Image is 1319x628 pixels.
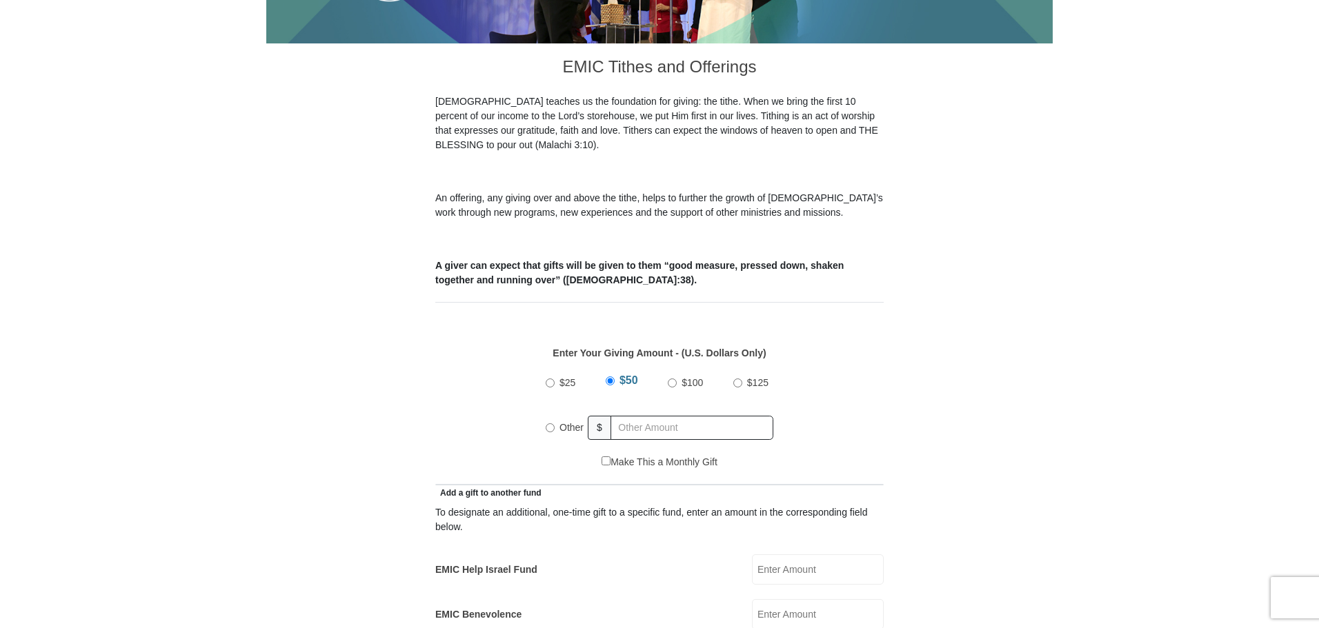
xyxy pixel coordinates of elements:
[619,374,638,386] span: $50
[602,456,611,465] input: Make This a Monthly Gift
[559,422,584,433] span: Other
[435,488,542,498] span: Add a gift to another fund
[435,43,884,94] h3: EMIC Tithes and Offerings
[611,416,773,440] input: Other Amount
[602,455,717,469] label: Make This a Monthly Gift
[553,347,766,358] strong: Enter Your Giving Amount - (U.S. Dollars Only)
[752,554,884,585] input: Enter Amount
[435,191,884,220] p: An offering, any giving over and above the tithe, helps to further the growth of [DEMOGRAPHIC_DAT...
[435,505,884,534] div: To designate an additional, one-time gift to a specific fund, enter an amount in the correspondin...
[435,563,537,577] label: EMIC Help Israel Fund
[435,260,844,285] b: A giver can expect that gifts will be given to them “good measure, pressed down, shaken together ...
[747,377,768,388] span: $125
[588,416,611,440] span: $
[682,377,703,388] span: $100
[435,607,522,622] label: EMIC Benevolence
[559,377,575,388] span: $25
[435,94,884,152] p: [DEMOGRAPHIC_DATA] teaches us the foundation for giving: the tithe. When we bring the first 10 pe...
